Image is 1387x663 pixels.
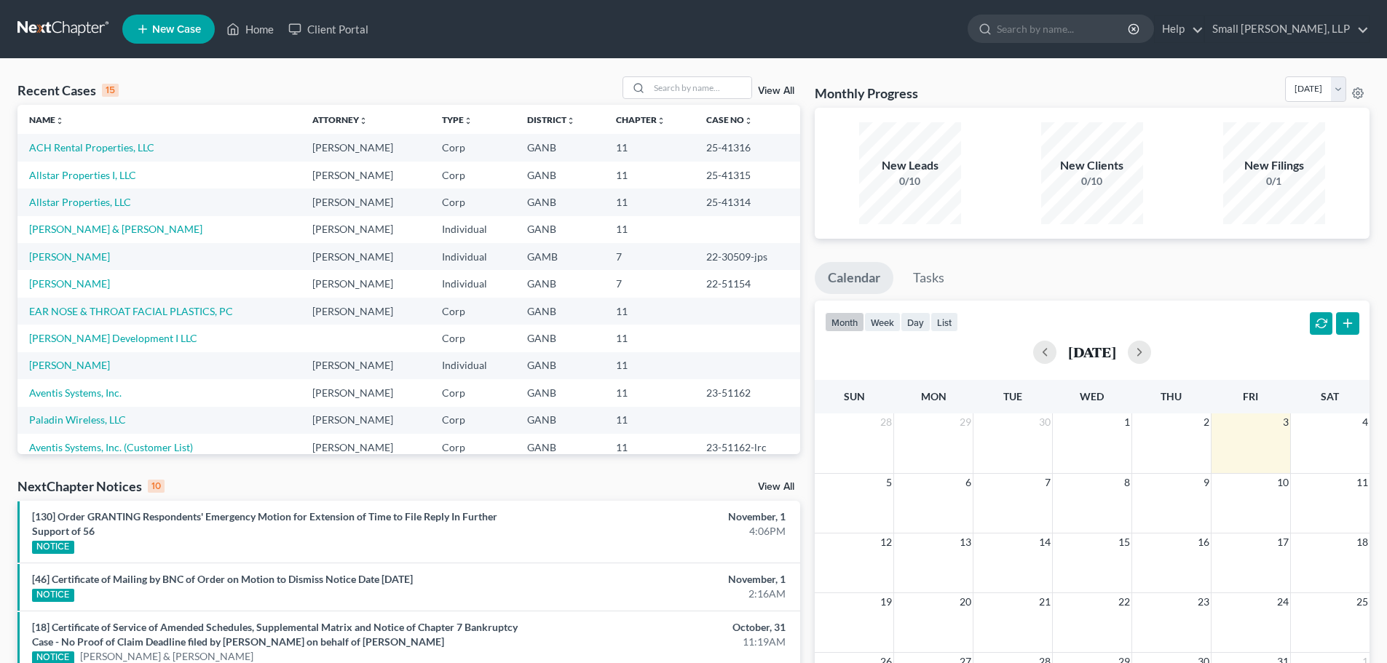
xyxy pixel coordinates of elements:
[930,312,958,332] button: list
[604,243,695,270] td: 7
[1355,593,1370,611] span: 25
[1281,413,1290,431] span: 3
[515,270,604,297] td: GANB
[1355,533,1370,551] span: 18
[706,114,753,125] a: Case Nounfold_more
[1038,413,1052,431] span: 30
[29,386,122,399] a: Aventis Systems, Inc.
[1123,474,1131,491] span: 8
[997,15,1130,42] input: Search by name...
[958,593,973,611] span: 20
[604,407,695,434] td: 11
[1196,533,1211,551] span: 16
[544,524,786,539] div: 4:06PM
[1080,390,1104,402] span: Wed
[430,216,515,243] td: Individual
[758,482,794,492] a: View All
[815,262,893,294] a: Calendar
[544,635,786,649] div: 11:19AM
[17,477,165,495] div: NextChapter Notices
[695,243,800,270] td: 22-30509-jps
[921,390,947,402] span: Mon
[301,162,430,188] td: [PERSON_NAME]
[430,243,515,270] td: Individual
[29,441,193,453] a: Aventis Systems, Inc. (Customer List)
[301,434,430,461] td: [PERSON_NAME]
[1003,390,1022,402] span: Tue
[695,379,800,406] td: 23-51162
[301,188,430,215] td: [PERSON_NAME]
[815,84,918,102] h3: Monthly Progress
[695,188,800,215] td: 25-41314
[758,86,794,96] a: View All
[964,474,973,491] span: 6
[430,379,515,406] td: Corp
[695,434,800,461] td: 23-51162-lrc
[515,434,604,461] td: GANB
[515,134,604,161] td: GANB
[430,407,515,434] td: Corp
[844,390,865,402] span: Sun
[1276,593,1290,611] span: 24
[515,407,604,434] td: GANB
[281,16,376,42] a: Client Portal
[430,352,515,379] td: Individual
[1117,593,1131,611] span: 22
[604,162,695,188] td: 11
[430,134,515,161] td: Corp
[515,188,604,215] td: GANB
[301,379,430,406] td: [PERSON_NAME]
[430,188,515,215] td: Corp
[859,157,961,174] div: New Leads
[1041,174,1143,188] div: 0/10
[604,379,695,406] td: 11
[430,325,515,352] td: Corp
[695,134,800,161] td: 25-41316
[879,593,893,611] span: 19
[1117,533,1131,551] span: 15
[1068,344,1116,360] h2: [DATE]
[604,270,695,297] td: 7
[301,270,430,297] td: [PERSON_NAME]
[515,379,604,406] td: GANB
[359,116,368,125] i: unfold_more
[32,573,413,585] a: [46] Certificate of Mailing by BNC of Order on Motion to Dismiss Notice Date [DATE]
[544,587,786,601] div: 2:16AM
[430,162,515,188] td: Corp
[901,312,930,332] button: day
[301,352,430,379] td: [PERSON_NAME]
[17,82,119,99] div: Recent Cases
[604,298,695,325] td: 11
[515,243,604,270] td: GAMB
[604,325,695,352] td: 11
[1196,593,1211,611] span: 23
[312,114,368,125] a: Attorneyunfold_more
[102,84,119,97] div: 15
[515,298,604,325] td: GANB
[1205,16,1369,42] a: Small [PERSON_NAME], LLP
[604,434,695,461] td: 11
[879,413,893,431] span: 28
[29,277,110,290] a: [PERSON_NAME]
[1355,474,1370,491] span: 11
[1361,413,1370,431] span: 4
[430,270,515,297] td: Individual
[152,24,201,35] span: New Case
[604,134,695,161] td: 11
[301,407,430,434] td: [PERSON_NAME]
[430,298,515,325] td: Corp
[32,510,497,537] a: [130] Order GRANTING Respondents' Emergency Motion for Extension of Time to File Reply In Further...
[515,352,604,379] td: GANB
[825,312,864,332] button: month
[515,162,604,188] td: GANB
[1123,413,1131,431] span: 1
[301,134,430,161] td: [PERSON_NAME]
[616,114,665,125] a: Chapterunfold_more
[32,589,74,602] div: NOTICE
[301,298,430,325] td: [PERSON_NAME]
[604,352,695,379] td: 11
[544,620,786,635] div: October, 31
[29,413,126,426] a: Paladin Wireless, LLC
[1223,157,1325,174] div: New Filings
[744,116,753,125] i: unfold_more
